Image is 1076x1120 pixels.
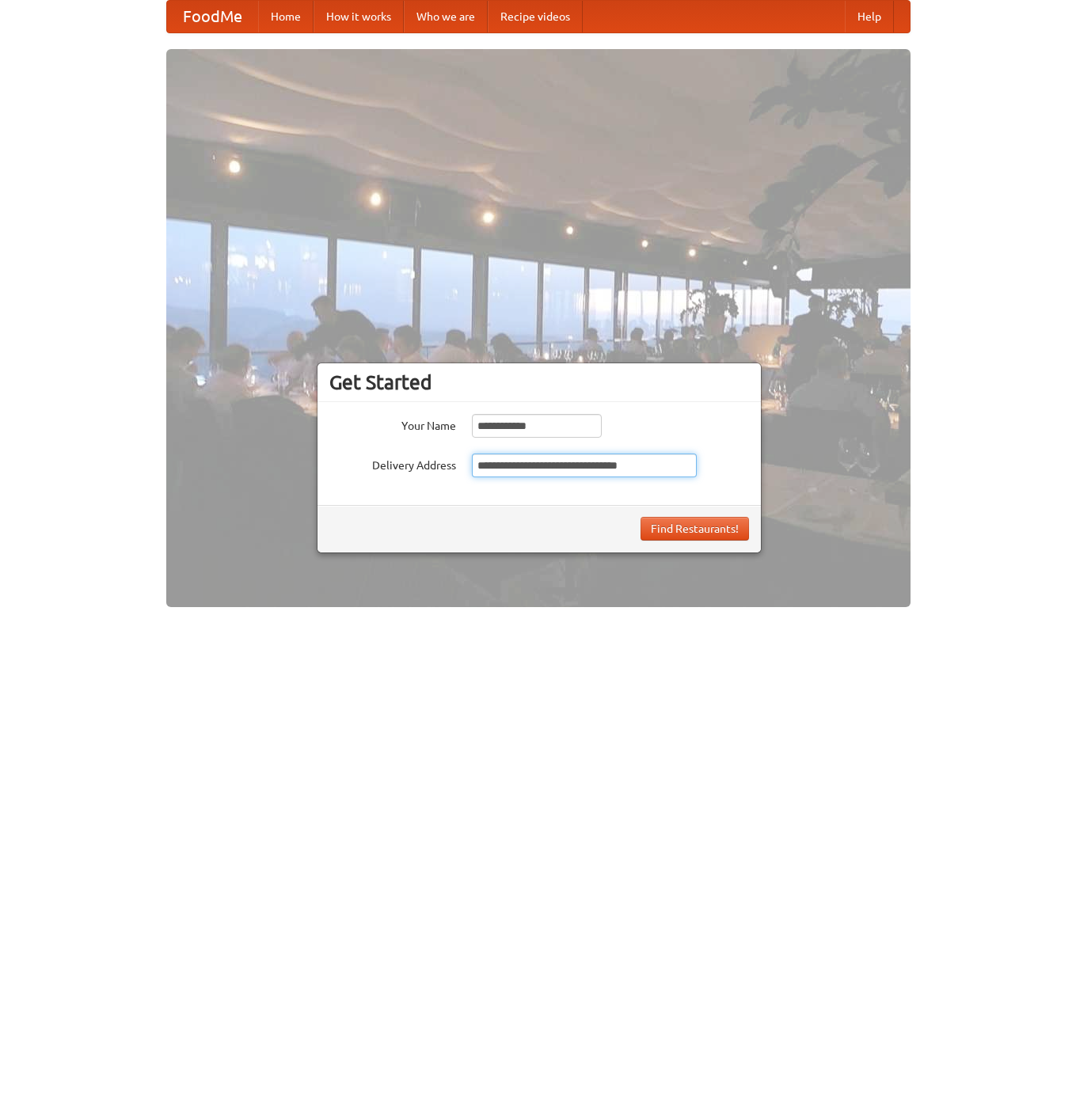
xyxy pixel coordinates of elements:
a: How it works [314,1,404,32]
a: FoodMe [167,1,258,32]
a: Help [845,1,894,32]
label: Delivery Address [329,454,456,473]
label: Your Name [329,414,456,434]
a: Home [258,1,314,32]
a: Recipe videos [488,1,583,32]
a: Who we are [404,1,488,32]
h3: Get Started [329,370,749,394]
button: Find Restaurants! [641,517,749,541]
